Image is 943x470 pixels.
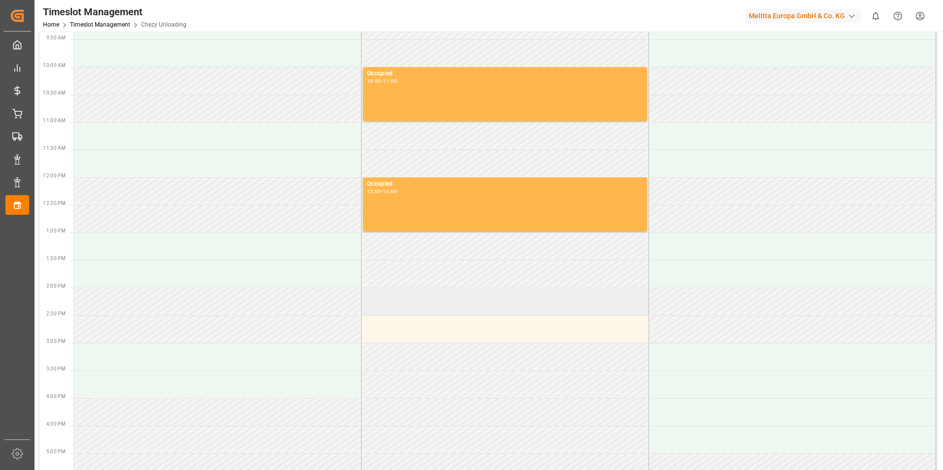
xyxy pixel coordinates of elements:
[43,63,66,68] span: 10:00 AM
[46,366,66,371] span: 3:30 PM
[46,421,66,427] span: 4:30 PM
[745,9,861,23] div: Melitta Europa GmbH & Co. KG
[46,283,66,289] span: 2:00 PM
[367,79,381,83] div: 10:00
[383,189,397,194] div: 13:00
[46,394,66,399] span: 4:00 PM
[43,118,66,123] span: 11:00 AM
[46,228,66,234] span: 1:00 PM
[381,189,383,194] div: -
[70,21,130,28] a: Timeslot Management
[381,79,383,83] div: -
[367,189,381,194] div: 12:00
[46,338,66,344] span: 3:00 PM
[43,90,66,96] span: 10:30 AM
[43,4,186,19] div: Timeslot Management
[367,179,643,189] div: Occupied
[46,311,66,316] span: 2:30 PM
[367,69,643,79] div: Occupied
[865,5,887,27] button: show 0 new notifications
[43,173,66,178] span: 12:00 PM
[43,201,66,206] span: 12:30 PM
[43,145,66,151] span: 11:30 AM
[383,79,397,83] div: 11:00
[46,449,66,454] span: 5:00 PM
[887,5,909,27] button: Help Center
[43,21,59,28] a: Home
[745,6,865,25] button: Melitta Europa GmbH & Co. KG
[46,256,66,261] span: 1:30 PM
[46,35,66,40] span: 9:30 AM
